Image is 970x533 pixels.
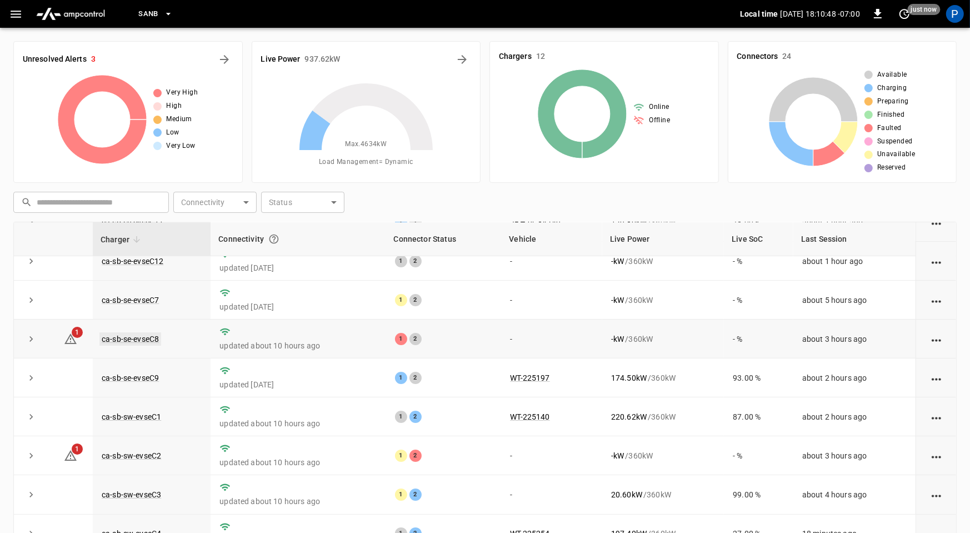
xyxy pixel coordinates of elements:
span: Unavailable [877,149,915,160]
p: - kW [611,333,624,345]
div: / 360 kW [611,295,715,306]
div: 1 [395,489,407,501]
p: updated about 10 hours ago [219,418,377,429]
p: - kW [611,450,624,461]
p: updated [DATE] [219,262,377,273]
button: expand row [23,292,39,308]
td: 93.00 % [724,358,793,397]
td: about 3 hours ago [793,436,916,475]
div: / 360 kW [611,489,715,500]
p: updated [DATE] [219,301,377,312]
div: 2 [409,450,422,462]
a: ca-sb-se-evseC7 [102,296,159,305]
td: - [501,242,602,281]
a: 1 [64,451,77,460]
div: action cell options [929,372,943,383]
td: - % [724,320,793,358]
span: Preparing [877,96,909,107]
span: 1 [72,327,83,338]
button: expand row [23,409,39,425]
div: / 360 kW [611,450,715,461]
td: about 1 hour ago [793,242,916,281]
a: ca-sb-sw-evseC2 [102,451,161,460]
button: expand row [23,447,39,464]
button: SanB [134,3,177,25]
p: 174.50 kW [611,372,647,383]
p: Local time [740,8,778,19]
div: / 360 kW [611,256,715,267]
button: Energy Overview [453,51,471,68]
img: ampcontrol.io logo [32,3,109,24]
th: Live SoC [724,222,793,256]
div: 2 [409,411,422,423]
a: ca-sb-se-evseC9 [102,373,159,382]
td: 87.00 % [724,397,793,436]
td: - [501,281,602,320]
td: about 3 hours ago [793,320,916,358]
div: 1 [395,450,407,462]
a: 1 [64,334,77,343]
span: SanB [138,8,158,21]
h6: 937.62 kW [305,53,341,66]
h6: Live Power [261,53,301,66]
span: High [166,101,182,112]
td: - [501,320,602,358]
p: updated about 10 hours ago [219,457,377,468]
div: action cell options [929,411,943,422]
h6: 3 [91,53,96,66]
div: 1 [395,372,407,384]
div: action cell options [929,489,943,500]
span: Medium [166,114,192,125]
p: updated about 10 hours ago [219,496,377,507]
div: action cell options [929,256,943,267]
button: All Alerts [216,51,233,68]
div: / 360 kW [611,411,715,422]
p: updated about 10 hours ago [219,340,377,351]
div: 1 [395,294,407,306]
div: action cell options [929,295,943,306]
span: Suspended [877,136,913,147]
td: about 2 hours ago [793,358,916,397]
td: about 2 hours ago [793,397,916,436]
td: 99.00 % [724,475,793,514]
a: WT-225140 [510,412,549,421]
div: 2 [409,489,422,501]
a: ca-sb-sw-evseC1 [102,412,161,421]
span: Max. 4634 kW [345,139,387,150]
td: - % [724,281,793,320]
a: ca-sb-se-evseC12 [102,257,163,266]
p: 220.62 kW [611,411,647,422]
p: 20.60 kW [611,489,642,500]
td: - % [724,436,793,475]
h6: Unresolved Alerts [23,53,87,66]
h6: Chargers [499,51,532,63]
a: WT-225197 [510,373,549,382]
h6: 24 [783,51,792,63]
span: Online [649,102,669,113]
a: ca-sb-se-evseC8 [99,332,161,346]
div: 1 [395,411,407,423]
button: expand row [23,331,39,347]
div: / 360 kW [611,372,715,383]
p: - kW [611,256,624,267]
span: Available [877,69,907,81]
a: ca-sb-sw-evseC3 [102,490,161,499]
p: updated [DATE] [219,379,377,390]
th: Live Power [602,222,724,256]
div: 2 [409,294,422,306]
th: Connector Status [386,222,502,256]
span: just now [908,4,941,15]
td: about 4 hours ago [793,475,916,514]
div: / 360 kW [611,333,715,345]
button: expand row [23,370,39,386]
span: Charger [101,233,144,246]
h6: 12 [536,51,545,63]
div: 2 [409,372,422,384]
div: Connectivity [218,229,378,249]
div: action cell options [929,333,943,345]
span: Very High [166,87,198,98]
p: [DATE] 18:10:48 -07:00 [781,8,860,19]
div: profile-icon [946,5,964,23]
span: Charging [877,83,907,94]
th: Last Session [793,222,916,256]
